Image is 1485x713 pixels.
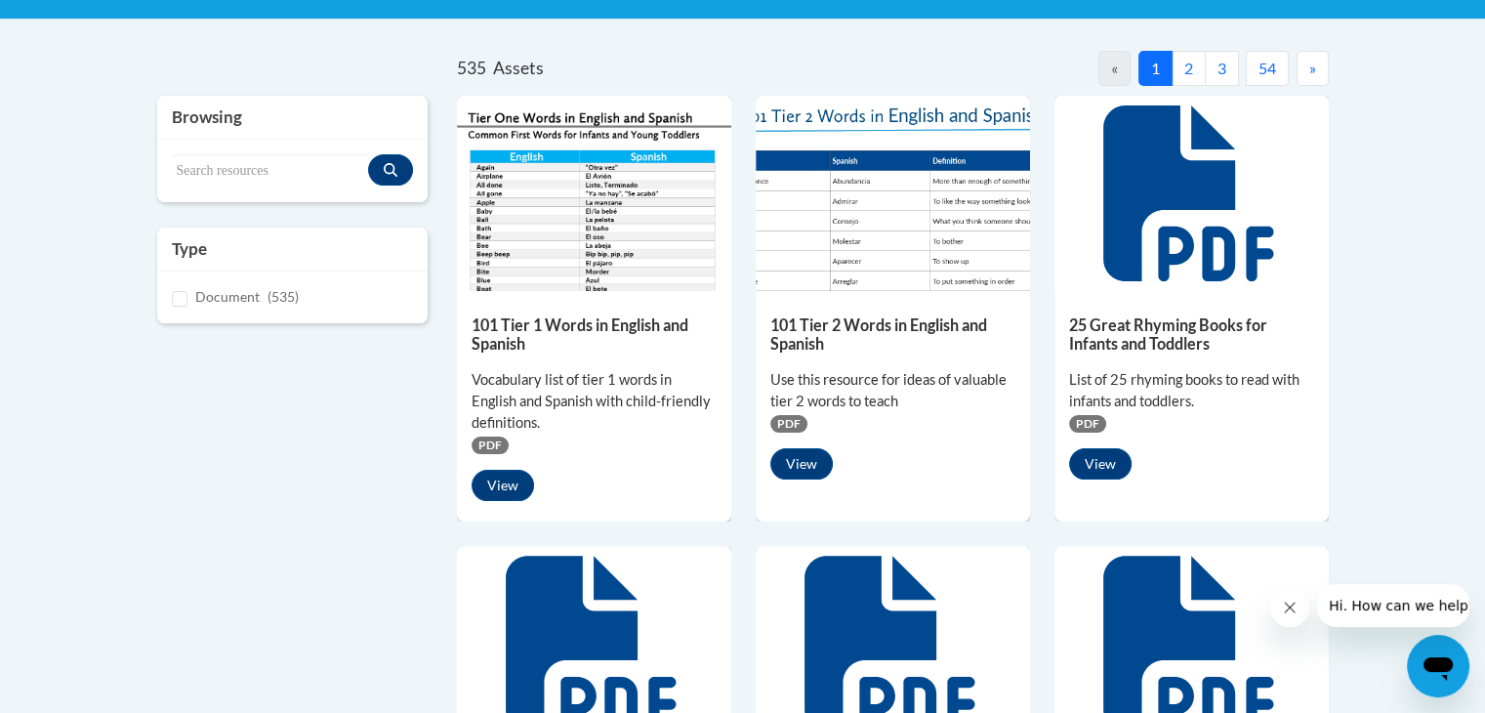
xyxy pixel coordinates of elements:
[1205,51,1239,86] button: 3
[1172,51,1206,86] button: 2
[268,288,299,305] span: (535)
[368,154,413,186] button: Search resources
[1069,369,1314,412] div: List of 25 rhyming books to read with infants and toddlers.
[493,58,544,78] span: Assets
[770,315,1015,354] h5: 101 Tier 2 Words in English and Spanish
[1407,635,1469,697] iframe: Button to launch messaging window
[457,96,731,291] img: d35314be-4b7e-462d-8f95-b17e3d3bb747.pdf
[1246,51,1289,86] button: 54
[472,315,717,354] h5: 101 Tier 1 Words in English and Spanish
[892,51,1328,86] nav: Pagination Navigation
[770,415,807,433] span: PDF
[1069,448,1132,480] button: View
[472,470,534,501] button: View
[172,154,369,188] input: Search resources
[1317,584,1469,627] iframe: Message from company
[457,58,486,78] span: 535
[195,288,260,305] span: Document
[472,369,717,434] div: Vocabulary list of tier 1 words in English and Spanish with child-friendly definitions.
[1270,588,1309,627] iframe: Close message
[1069,315,1314,354] h5: 25 Great Rhyming Books for Infants and Toddlers
[1069,415,1106,433] span: PDF
[172,237,414,261] h3: Type
[770,369,1015,412] div: Use this resource for ideas of valuable tier 2 words to teach
[1297,51,1329,86] button: Next
[1138,51,1173,86] button: 1
[172,105,414,129] h3: Browsing
[472,437,509,454] span: PDF
[770,448,833,480] button: View
[12,14,158,29] span: Hi. How can we help?
[756,96,1030,291] img: 836e94b2-264a-47ae-9840-fb2574307f3b.pdf
[1309,59,1316,77] span: »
